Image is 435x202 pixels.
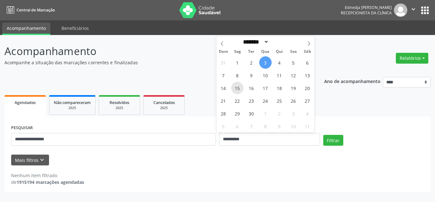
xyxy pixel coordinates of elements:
span: Agendados [15,100,36,105]
span: Outubro 9, 2025 [273,120,286,132]
label: PESQUISAR [11,123,33,133]
i:  [410,6,417,13]
span: Setembro 2, 2025 [245,56,258,69]
span: Outubro 6, 2025 [231,120,244,132]
span: Sex [286,50,300,54]
div: Ednedja [PERSON_NAME] [341,5,392,10]
span: Setembro 26, 2025 [287,94,300,107]
span: Outubro 10, 2025 [287,120,300,132]
span: Outubro 2, 2025 [273,107,286,120]
span: Setembro 12, 2025 [287,69,300,81]
span: Setembro 22, 2025 [231,94,244,107]
span: Qua [258,50,272,54]
span: Setembro 7, 2025 [217,69,230,81]
span: Setembro 30, 2025 [245,107,258,120]
span: Outubro 11, 2025 [301,120,314,132]
span: Setembro 4, 2025 [273,56,286,69]
button: apps [419,5,431,16]
span: Setembro 13, 2025 [301,69,314,81]
img: img [394,3,407,17]
span: Setembro 21, 2025 [217,94,230,107]
span: Setembro 1, 2025 [231,56,244,69]
strong: 1915194 marcações agendadas [17,179,84,185]
input: Year [269,38,290,45]
span: Setembro 5, 2025 [287,56,300,69]
a: Beneficiários [57,23,93,34]
span: Setembro 9, 2025 [245,69,258,81]
span: Setembro 8, 2025 [231,69,244,81]
span: Setembro 11, 2025 [273,69,286,81]
button:  [407,3,419,17]
div: 2025 [148,106,180,110]
a: Central de Marcação [4,5,55,15]
div: 2025 [54,106,91,110]
span: Não compareceram [54,100,91,105]
span: Setembro 20, 2025 [301,82,314,94]
span: Setembro 29, 2025 [231,107,244,120]
span: Qui [272,50,286,54]
span: Setembro 15, 2025 [231,82,244,94]
p: Ano de acompanhamento [324,77,381,85]
select: Month [241,38,269,45]
span: Cancelados [153,100,175,105]
span: Setembro 6, 2025 [301,56,314,69]
span: Setembro 14, 2025 [217,82,230,94]
span: Setembro 10, 2025 [259,69,272,81]
div: de [11,179,84,185]
span: Setembro 27, 2025 [301,94,314,107]
span: Setembro 25, 2025 [273,94,286,107]
span: Setembro 19, 2025 [287,82,300,94]
span: Ter [244,50,258,54]
span: Outubro 5, 2025 [217,120,230,132]
button: Mais filtroskeyboard_arrow_down [11,155,49,166]
p: Acompanhe a situação das marcações correntes e finalizadas [4,59,303,66]
span: Setembro 18, 2025 [273,82,286,94]
p: Acompanhamento [4,43,303,59]
div: 2025 [103,106,135,110]
span: Outubro 4, 2025 [301,107,314,120]
span: Outubro 3, 2025 [287,107,300,120]
span: Setembro 24, 2025 [259,94,272,107]
a: Acompanhamento [2,23,50,35]
span: Recepcionista da clínica [341,10,392,16]
span: Outubro 1, 2025 [259,107,272,120]
button: Filtrar [323,135,343,146]
span: Setembro 16, 2025 [245,82,258,94]
span: Setembro 28, 2025 [217,107,230,120]
span: Outubro 8, 2025 [259,120,272,132]
button: Relatórios [396,53,428,64]
span: Resolvidos [110,100,129,105]
span: Setembro 17, 2025 [259,82,272,94]
i: keyboard_arrow_down [39,157,46,164]
span: Setembro 23, 2025 [245,94,258,107]
span: Dom [217,50,231,54]
span: Central de Marcação [17,7,55,13]
span: Seg [230,50,244,54]
span: Agosto 31, 2025 [217,56,230,69]
div: Nenhum item filtrado [11,172,84,179]
span: Outubro 7, 2025 [245,120,258,132]
span: Setembro 3, 2025 [259,56,272,69]
span: Sáb [300,50,314,54]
